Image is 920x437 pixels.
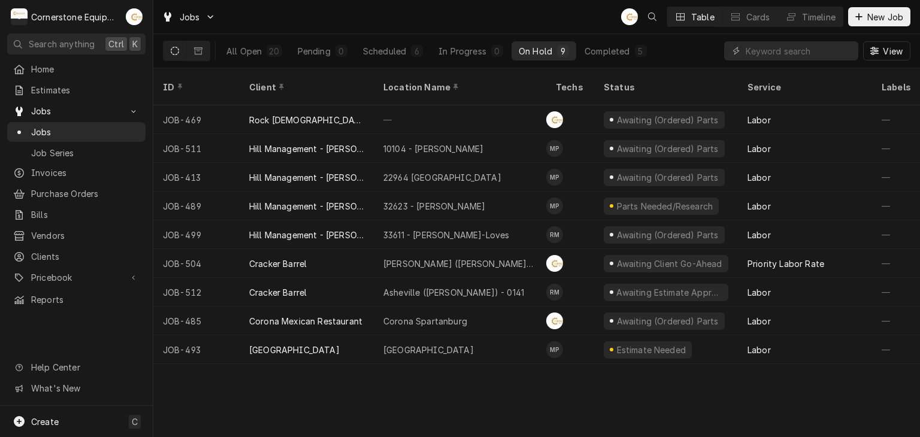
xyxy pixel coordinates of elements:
button: View [863,41,910,60]
button: Open search [643,7,662,26]
div: Matthew Pennington's Avatar [546,198,563,214]
div: Cornerstone Equipment Repair, LLC [31,11,119,23]
div: Cracker Barrel [249,257,307,270]
div: Parts Needed/Research [615,200,714,213]
div: Corona Spartanburg [383,315,467,327]
div: All Open [226,45,262,57]
div: Labor [747,114,771,126]
div: Labor [747,286,771,299]
div: 33611 - [PERSON_NAME]-Loves [383,229,509,241]
div: Awaiting (Ordered) Parts [615,114,719,126]
div: 10104 - [PERSON_NAME] [383,142,483,155]
a: Invoices [7,163,146,183]
div: Hill Management - [PERSON_NAME] [249,200,364,213]
div: 6 [413,45,420,57]
div: C [11,8,28,25]
div: Rock [DEMOGRAPHIC_DATA] [249,114,364,126]
a: Estimates [7,80,146,100]
a: Go to What's New [7,378,146,398]
div: Matthew Pennington's Avatar [546,341,563,358]
a: Job Series [7,143,146,163]
a: Vendors [7,226,146,245]
div: RM [546,284,563,301]
div: Estimate Needed [615,344,687,356]
div: [PERSON_NAME] ([PERSON_NAME]) - 0628 [383,257,537,270]
div: Hill Management - [PERSON_NAME] [249,142,364,155]
button: Search anythingCtrlK [7,34,146,54]
div: MP [546,169,563,186]
div: Table [691,11,715,23]
div: Techs [556,81,585,93]
div: JOB-489 [153,192,240,220]
div: Awaiting (Ordered) Parts [615,229,719,241]
div: Andrew Buigues's Avatar [546,111,563,128]
div: Labor [747,229,771,241]
div: AB [546,312,563,329]
div: Awaiting (Ordered) Parts [615,142,719,155]
a: Bills [7,205,146,224]
div: Labor [747,344,771,356]
div: 5 [637,45,644,57]
span: Ctrl [108,38,124,50]
span: Vendors [31,229,140,242]
div: Roberto Martinez's Avatar [546,226,563,243]
div: AB [621,8,638,25]
span: Purchase Orders [31,187,140,200]
div: JOB-413 [153,163,240,192]
div: Hill Management - [PERSON_NAME] [249,229,364,241]
div: Scheduled [363,45,406,57]
div: Corona Mexican Restaurant [249,315,362,327]
a: Reports [7,290,146,309]
span: Reports [31,293,140,306]
div: JOB-511 [153,134,240,163]
div: JOB-493 [153,335,240,364]
div: 32623 - [PERSON_NAME] [383,200,485,213]
div: AB [546,111,563,128]
div: Andrew Buigues's Avatar [621,8,638,25]
div: Labor [747,171,771,184]
span: Jobs [180,11,200,23]
span: Estimates [31,84,140,96]
div: Awaiting Client Go-Ahead [615,257,723,270]
div: Client [249,81,362,93]
div: Awaiting Estimate Approval [615,286,724,299]
span: Jobs [31,126,140,138]
a: Go to Help Center [7,357,146,377]
span: C [132,415,138,428]
div: 22964 [GEOGRAPHIC_DATA] [383,171,501,184]
div: MP [546,140,563,157]
div: Labor [747,200,771,213]
div: RM [546,226,563,243]
span: View [880,45,905,57]
div: Status [604,81,726,93]
div: Cards [746,11,770,23]
span: Search anything [29,38,95,50]
span: Create [31,417,59,427]
a: Jobs [7,122,146,142]
div: MP [546,198,563,214]
div: Priority Labor Rate [747,257,824,270]
div: Awaiting (Ordered) Parts [615,315,719,327]
input: Keyword search [746,41,852,60]
div: [GEOGRAPHIC_DATA] [383,344,474,356]
div: 9 [559,45,567,57]
div: Matthew Pennington's Avatar [546,140,563,157]
div: JOB-512 [153,278,240,306]
div: Andrew Buigues's Avatar [546,312,563,329]
a: Purchase Orders [7,184,146,204]
a: Home [7,59,146,79]
div: MP [546,341,563,358]
div: Matthew Pennington's Avatar [546,169,563,186]
div: Cracker Barrel [249,286,307,299]
span: Invoices [31,166,140,179]
div: Roberto Martinez's Avatar [546,284,563,301]
span: What's New [31,382,138,394]
div: Cornerstone Equipment Repair, LLC's Avatar [11,8,28,25]
div: Location Name [383,81,534,93]
div: ID [163,81,228,93]
div: Labor [747,315,771,327]
span: Pricebook [31,271,122,284]
div: In Progress [438,45,486,57]
div: Service [747,81,860,93]
span: Clients [31,250,140,263]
